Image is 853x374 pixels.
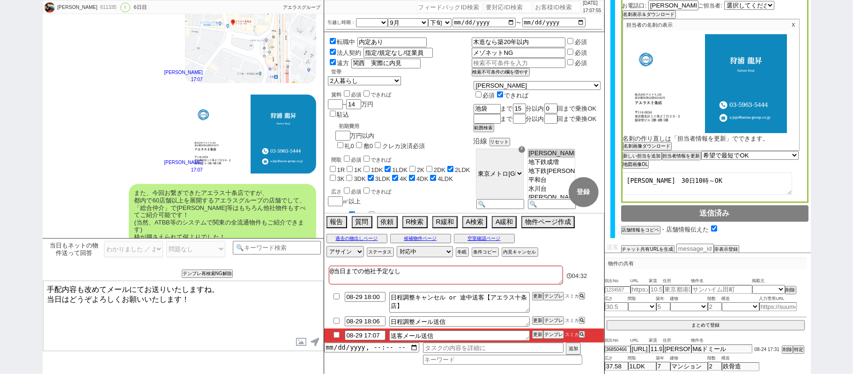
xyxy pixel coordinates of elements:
[628,355,656,362] span: 間取
[630,285,649,294] input: https://suumo.jp/chintai/jnc_000022489271
[332,186,472,195] div: 広さ
[363,90,370,97] input: できれば
[708,355,722,362] span: 階数
[363,48,433,58] input: 詳細
[337,175,345,182] label: 3K
[362,189,392,194] label: できれば
[662,152,701,160] button: 担当者情報を更新
[423,343,564,353] input: タスクの内容を詳細に
[332,210,472,219] div: 駅徒歩
[649,337,663,344] span: 家賃
[332,154,472,164] div: 間取
[164,167,203,174] p: 17:07
[356,213,367,218] span: 必須
[532,316,543,325] button: 更新
[337,111,349,118] label: 駐込
[605,295,628,303] span: 広さ
[759,302,797,311] input: https://suumo.jp/chintai/jnc_000022489271
[605,337,630,344] span: 吹出No
[605,277,630,285] span: 吹出No
[432,216,458,228] button: R緩和
[521,216,575,228] button: 物件ページ作成
[134,4,147,11] div: 6日目
[328,19,356,26] label: 引越し時期：
[628,295,656,303] span: 間取
[474,137,488,145] span: 沿線
[722,355,759,362] span: 構造
[564,332,579,337] span: スミカ
[532,292,543,300] button: 更新
[648,0,698,10] input: お電話口
[722,295,759,303] span: 構造
[670,295,708,303] span: 建物
[472,247,499,257] button: 条件コピー
[402,216,428,228] button: R検索
[605,302,628,311] input: 30.5
[656,295,670,303] span: 築年
[759,295,797,303] span: 入力専用URL
[557,105,597,112] span: 回まで乗換OK
[164,76,203,83] p: 17:07
[472,68,530,76] button: 検索不可条件の欄を増やす
[583,7,601,15] p: 17:07:55
[495,92,529,99] label: できれば
[362,157,392,163] label: できれば
[785,286,796,294] button: 削除
[354,175,365,182] label: 3DK
[434,166,445,173] label: 2DK
[233,241,321,254] input: 🔍キーワード検索
[528,185,575,194] option: 氷川台
[120,3,130,12] div: !
[328,85,392,119] div: ~ 万円
[185,95,316,174] img: 4062d294-6339-4bf4-84bb-63495d9792a3.jpg
[328,210,472,230] div: 分以内
[492,216,517,228] button: A緩和
[47,242,101,256] span: 当日もネットの物件送って回答
[691,337,752,344] span: 物件名
[670,355,708,362] span: 建物
[517,20,521,25] label: 〜
[400,175,407,182] label: 4K
[543,292,564,300] button: テンプレ
[326,234,387,243] button: 過去の物出しページ
[502,247,538,257] button: 内見キャンセル
[337,60,349,67] label: 遠方
[454,234,515,243] button: 空室確認ページ
[337,166,345,173] label: 1R
[328,186,472,206] div: ㎡以上
[630,277,649,285] span: URL
[656,355,670,362] span: 築年
[663,285,691,294] input: 東京都港区海岸３
[543,330,564,339] button: テンプレ
[532,330,543,339] button: 更新
[519,213,525,219] div: ☓
[752,347,782,352] span: 08-24 17:31
[793,345,804,354] button: 特定
[708,302,722,311] input: 2
[623,152,662,160] button: 新しい担当を追加
[362,92,392,97] label: できれば
[371,166,383,173] label: 1DK
[185,6,316,83] img: b0a668ce-d9ac-43fe-a8a4-5b03d082ac9e.jpg
[528,158,575,167] option: 地下鉄成増
[472,58,566,68] input: 検索不可条件を入力
[557,115,597,122] span: 回まで乗換OK
[788,19,799,30] p: X
[352,216,372,228] button: 質問
[605,286,630,293] input: 1234567
[485,1,532,13] input: 要対応ID検索
[605,355,628,362] span: 広さ
[691,277,752,285] span: 物件名
[621,245,675,254] button: チャット共有URLを生成
[375,175,391,182] label: 3LDK
[351,92,362,97] span: 必須
[56,4,97,11] div: [PERSON_NAME]
[623,34,787,134] img: 名刺画像
[363,142,373,150] label: 敷0
[326,216,347,228] button: 報告
[351,189,362,194] span: 必須
[782,345,793,354] button: 削除
[423,355,582,365] input: キーワード
[649,277,663,285] span: 家賃
[438,175,453,182] label: 4LDK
